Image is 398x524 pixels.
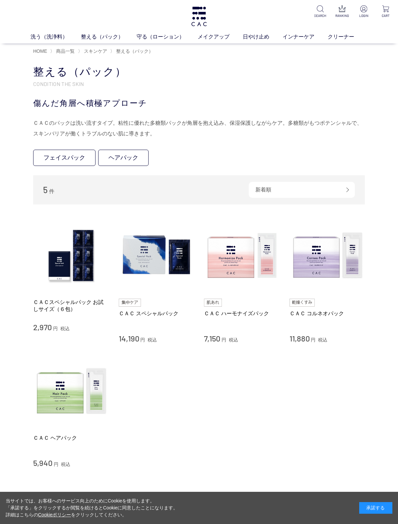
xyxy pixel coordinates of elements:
[204,218,280,293] img: ＣＡＣ ハーモナイズパック
[229,337,238,342] span: 税込
[204,334,220,343] span: 7,150
[56,48,75,54] span: 商品一覧
[110,48,155,54] li: 〉
[33,97,365,109] div: 傷んだ角層へ積極アプローチ
[204,299,222,307] img: 肌あれ
[53,326,58,331] span: 円
[290,310,365,317] a: ＣＡＣ コルネオパック
[81,33,137,41] a: 整える（パック）
[222,337,226,342] span: 円
[283,33,328,41] a: インナーケア
[83,48,107,54] a: スキンケア
[33,434,109,441] a: ＣＡＣ ヘアパック
[290,299,315,307] img: 乾燥くすみ
[335,13,349,18] p: RANKING
[335,5,349,18] a: RANKING
[115,48,153,54] a: 整える（パック）
[61,462,70,467] span: 税込
[379,5,393,18] a: CART
[33,353,109,429] img: ＣＡＣ ヘアパック
[98,150,149,166] a: ヘアパック
[38,512,71,517] a: Cookieポリシー
[359,502,392,514] div: 承諾する
[290,334,310,343] span: 11,880
[84,48,107,54] span: スキンケア
[379,13,393,18] p: CART
[249,182,355,198] div: 新着順
[33,218,109,293] img: ＣＡＣスペシャルパック お試しサイズ（６包）
[290,218,365,293] img: ＣＡＣ コルネオパック
[6,497,178,518] div: 当サイトでは、お客様へのサービス向上のためにCookieを使用します。 「承諾する」をクリックするか閲覧を続けるとCookieに同意したことになります。 詳細はこちらの をクリックしてください。
[119,310,194,317] a: ＣＡＣ スペシャルパック
[50,48,76,54] li: 〉
[119,299,141,307] img: 集中ケア
[190,7,208,26] img: logo
[49,188,54,194] span: 件
[43,185,48,195] span: 5
[140,337,145,342] span: 円
[33,458,52,468] span: 5,940
[78,48,109,54] li: 〉
[31,33,81,41] a: 洗う（洗浄料）
[137,33,198,41] a: 守る（ローション）
[119,218,194,293] img: ＣＡＣ スペシャルパック
[357,13,371,18] p: LOGIN
[116,48,153,54] span: 整える（パック）
[311,337,315,342] span: 円
[33,48,47,54] a: HOME
[357,5,371,18] a: LOGIN
[119,334,139,343] span: 14,190
[328,33,367,41] a: クリーナー
[204,310,280,317] a: ＣＡＣ ハーモナイズパック
[60,326,70,331] span: 税込
[33,150,96,166] a: フェイスパック
[318,337,327,342] span: 税込
[33,299,109,313] a: ＣＡＣスペシャルパック お試しサイズ（６包）
[33,65,365,79] h1: 整える（パック）
[33,322,52,332] span: 2,970
[243,33,283,41] a: 日やけ止め
[55,48,75,54] a: 商品一覧
[198,33,243,41] a: メイクアップ
[54,462,58,467] span: 円
[33,80,365,87] p: CONDITION THE SKIN
[313,5,327,18] a: SEARCH
[33,118,365,139] div: ＣＡＣのパックは洗い流すタイプ。粘性に優れた多糖類パックが角層を抱え込み、保湿保護しながらケア。多糖類がもつポテンシャルで、スキンバリアが働くトラブルのない肌に導きます。
[148,337,157,342] span: 税込
[313,13,327,18] p: SEARCH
